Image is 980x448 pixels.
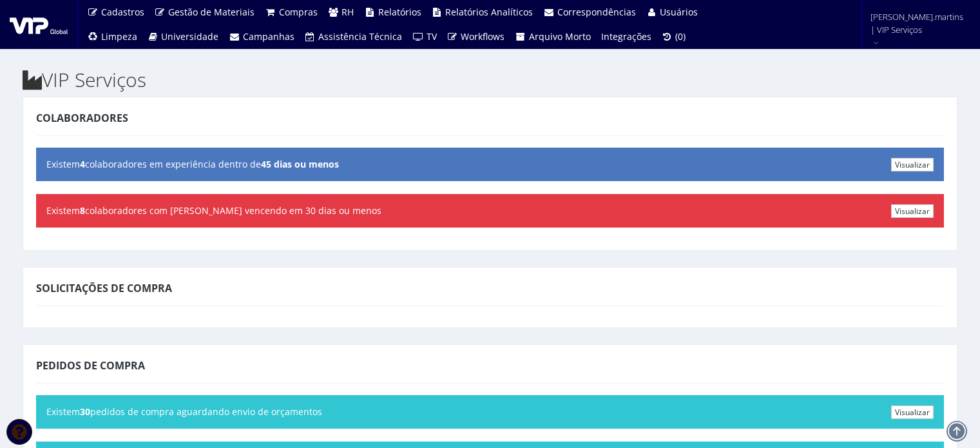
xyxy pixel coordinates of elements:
span: (0) [675,30,686,43]
span: Integrações [601,30,651,43]
span: [PERSON_NAME].martins | VIP Serviços [870,10,963,36]
div: Existem colaboradores com [PERSON_NAME] vencendo em 30 dias ou menos [36,194,944,228]
a: Workflows [442,24,510,49]
span: RH [341,6,354,18]
span: Arquivo Morto [529,30,591,43]
span: Relatórios Analíticos [445,6,533,18]
a: Integrações [596,24,657,49]
div: Existem colaboradores em experiência dentro de [36,148,944,181]
a: Assistência Técnica [300,24,408,49]
span: Correspondências [557,6,636,18]
div: Existem pedidos de compra aguardando envio de orçamentos [36,395,944,429]
span: Pedidos de Compra [36,358,145,373]
a: Universidade [142,24,224,49]
span: Campanhas [243,30,294,43]
img: logo [10,15,68,34]
a: (0) [657,24,691,49]
b: 4 [80,158,85,170]
b: 45 dias ou menos [261,158,339,170]
span: Compras [279,6,318,18]
span: Cadastros [101,6,144,18]
a: Visualizar [891,204,934,218]
h2: VIP Serviços [23,69,957,90]
span: Relatórios [378,6,421,18]
span: Usuários [660,6,698,18]
span: Limpeza [101,30,137,43]
b: 30 [80,405,90,418]
b: 8 [80,204,85,217]
span: Gestão de Materiais [168,6,255,18]
a: Visualizar [891,405,934,419]
span: Colaboradores [36,111,128,125]
a: Visualizar [891,158,934,171]
span: TV [427,30,437,43]
a: Arquivo Morto [510,24,596,49]
span: Assistência Técnica [318,30,402,43]
a: Campanhas [224,24,300,49]
span: Universidade [161,30,218,43]
a: TV [407,24,442,49]
a: Limpeza [82,24,142,49]
span: Workflows [461,30,504,43]
span: Solicitações de Compra [36,281,172,295]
